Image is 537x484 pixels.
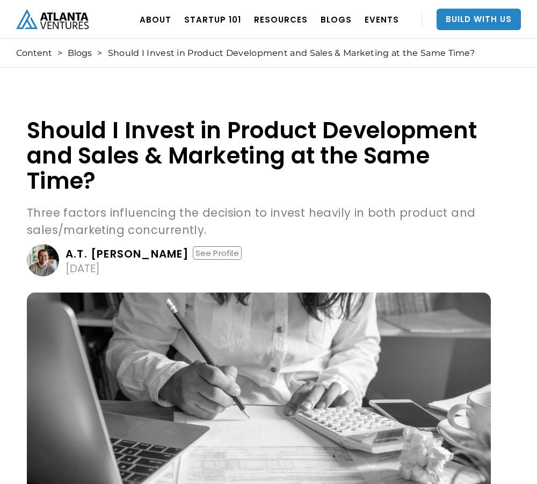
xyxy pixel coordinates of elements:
[16,48,52,59] a: Content
[57,48,62,59] div: >
[140,4,171,34] a: ABOUT
[66,263,100,274] div: [DATE]
[365,4,399,34] a: EVENTS
[68,48,92,59] a: Blogs
[27,244,491,276] a: A.T. [PERSON_NAME]See Profile[DATE]
[184,4,241,34] a: Startup 101
[66,248,190,259] div: A.T. [PERSON_NAME]
[27,118,491,194] h1: Should I Invest in Product Development and Sales & Marketing at the Same Time?
[97,48,102,59] div: >
[27,204,491,239] p: Three factors influencing the decision to invest heavily in both product and sales/marketing conc...
[254,4,308,34] a: RESOURCES
[108,48,475,59] div: Should I Invest in Product Development and Sales & Marketing at the Same Time?
[437,9,521,30] a: Build With Us
[193,246,242,260] div: See Profile
[321,4,352,34] a: BLOGS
